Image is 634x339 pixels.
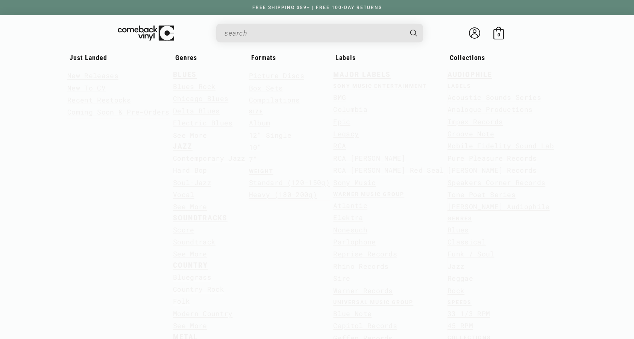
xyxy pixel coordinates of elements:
input: search [224,26,403,41]
a: Rock [447,285,464,297]
a: Pure Pleasure Records [447,152,537,164]
a: COUNTRY [173,261,208,270]
a: BLUES [173,70,197,79]
a: New To CV [67,82,106,94]
a: Compilations [249,94,300,106]
a: [PERSON_NAME] Records [447,164,537,176]
a: Soundtrack [173,236,215,248]
span: Just Landed [70,54,107,62]
a: 10" [249,141,262,153]
a: SOUNDTRACKS [173,214,228,222]
a: Nonesuch [333,224,367,236]
a: AUDIOPHILE [447,70,492,79]
a: Soul-Jazz [173,176,211,188]
a: Blues [447,224,469,236]
a: Analogue Productions [447,103,532,115]
span: Genres [175,54,197,62]
a: Vocal [173,188,194,200]
a: Country Rock [173,283,224,295]
a: Epic [333,116,350,128]
span: 0 [497,32,500,38]
a: Parlophone [333,236,376,248]
a: Blues Rock [173,80,215,92]
a: Delta Blues [173,105,220,117]
div: Search [216,24,423,42]
a: Blue Note [333,307,372,319]
a: Legacy [333,128,359,140]
a: Album [249,117,270,129]
a: 33 1/3 RPM [447,307,490,319]
a: Atlantic [333,199,367,211]
a: Columbia [333,103,367,115]
a: Classical [447,236,486,248]
a: Tone Poet Series [447,188,516,200]
a: Speakers Corner Records [447,176,545,188]
a: Contemporary Jazz [173,152,245,164]
a: 7" [249,153,258,165]
a: Hard Bop [173,164,207,176]
a: New Releases [67,69,118,81]
a: Standard (120-150g) [249,176,330,188]
a: See More [173,200,207,212]
a: Warner Records [333,285,393,297]
a: Sire [333,272,350,284]
a: BMG [333,91,346,103]
a: Modern Country [173,307,232,319]
a: Elektra [333,211,363,223]
a: Funk / Soul [447,248,494,260]
a: Heavy (180-200g) [249,188,317,200]
a: Rhino Records [333,260,388,272]
a: FREE SHIPPING $89+ | FREE 100-DAY RETURNS [245,5,390,10]
a: 12" Single [249,129,291,141]
a: Jazz [447,260,464,272]
a: RCA [PERSON_NAME] Red Seal [333,164,444,176]
a: Score [173,224,194,236]
a: See More [173,248,207,260]
a: Reprise Records [333,248,397,260]
a: 45 RPM [447,319,473,331]
a: Impex Records [447,116,503,128]
a: Mobile Fidelity Sound Lab [447,140,554,152]
a: Capitol Records [333,319,397,331]
a: Coming Soon & Pre-Orders [67,106,170,118]
a: JAZZ [173,142,193,151]
a: Folk [173,295,190,307]
a: See More [173,129,207,141]
a: Reggae [447,272,473,284]
a: Picture Discs [249,69,304,81]
a: Acoustic Sounds Series [447,91,541,103]
button: Search [404,24,424,42]
a: Bluegrass [173,271,211,283]
a: See More [173,319,207,331]
span: Formats [251,54,276,62]
a: Chicago Blues [173,92,228,104]
span: Labels [335,54,356,62]
a: Groove Note [447,128,494,140]
a: RCA [PERSON_NAME] [333,152,405,164]
a: Sony Music [333,176,376,188]
a: Recent Restocks [67,94,131,106]
a: [PERSON_NAME] Audiophile [447,200,550,212]
a: RCA [333,140,346,152]
span: Collections [450,54,485,62]
a: Electric Blues [173,117,232,129]
a: Box Sets [249,82,283,94]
